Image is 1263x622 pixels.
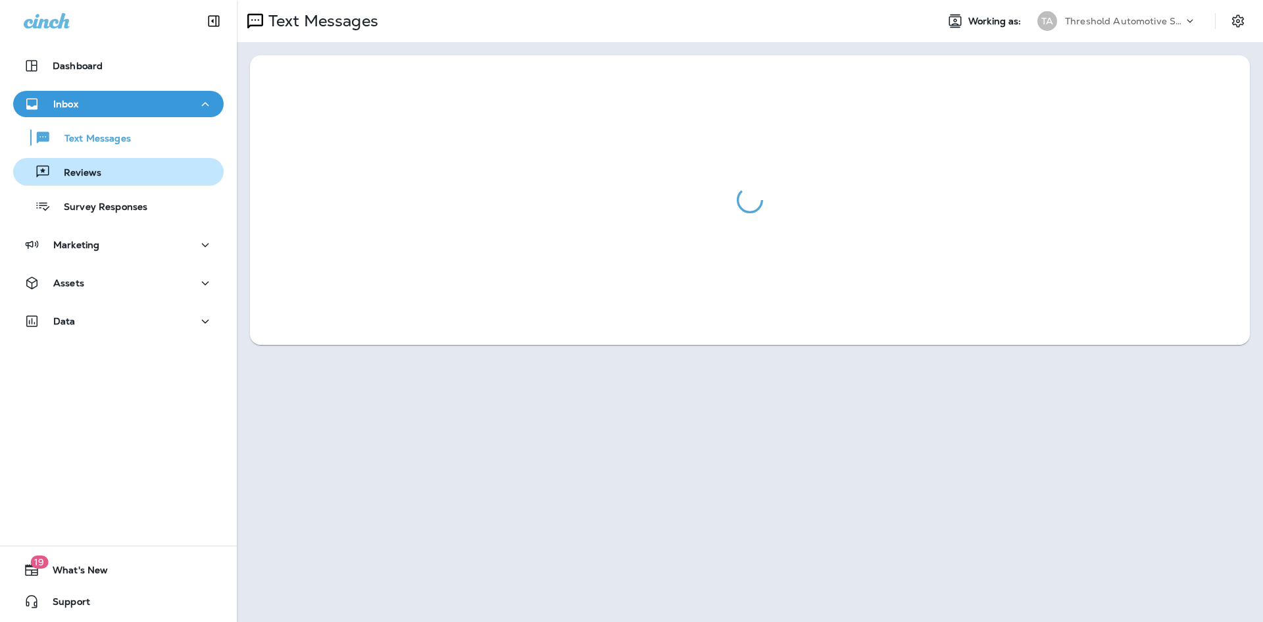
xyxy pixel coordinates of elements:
p: Text Messages [263,11,378,31]
button: Settings [1226,9,1250,33]
button: Dashboard [13,53,224,79]
p: Text Messages [51,133,131,145]
button: Marketing [13,232,224,258]
button: Data [13,308,224,334]
button: Text Messages [13,124,224,151]
p: Threshold Automotive Service dba Grease Monkey [1065,16,1183,26]
span: Working as: [968,16,1024,27]
button: Support [13,588,224,615]
span: Support [39,596,90,612]
p: Data [53,316,76,326]
button: Reviews [13,158,224,186]
button: Collapse Sidebar [195,8,232,34]
p: Reviews [51,167,101,180]
p: Marketing [53,240,99,250]
button: Assets [13,270,224,296]
div: TA [1037,11,1057,31]
p: Inbox [53,99,78,109]
span: 19 [30,556,48,569]
button: Inbox [13,91,224,117]
span: What's New [39,565,108,581]
button: 19What's New [13,557,224,583]
p: Dashboard [53,61,103,71]
p: Assets [53,278,84,288]
p: Survey Responses [51,201,147,214]
button: Survey Responses [13,192,224,220]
